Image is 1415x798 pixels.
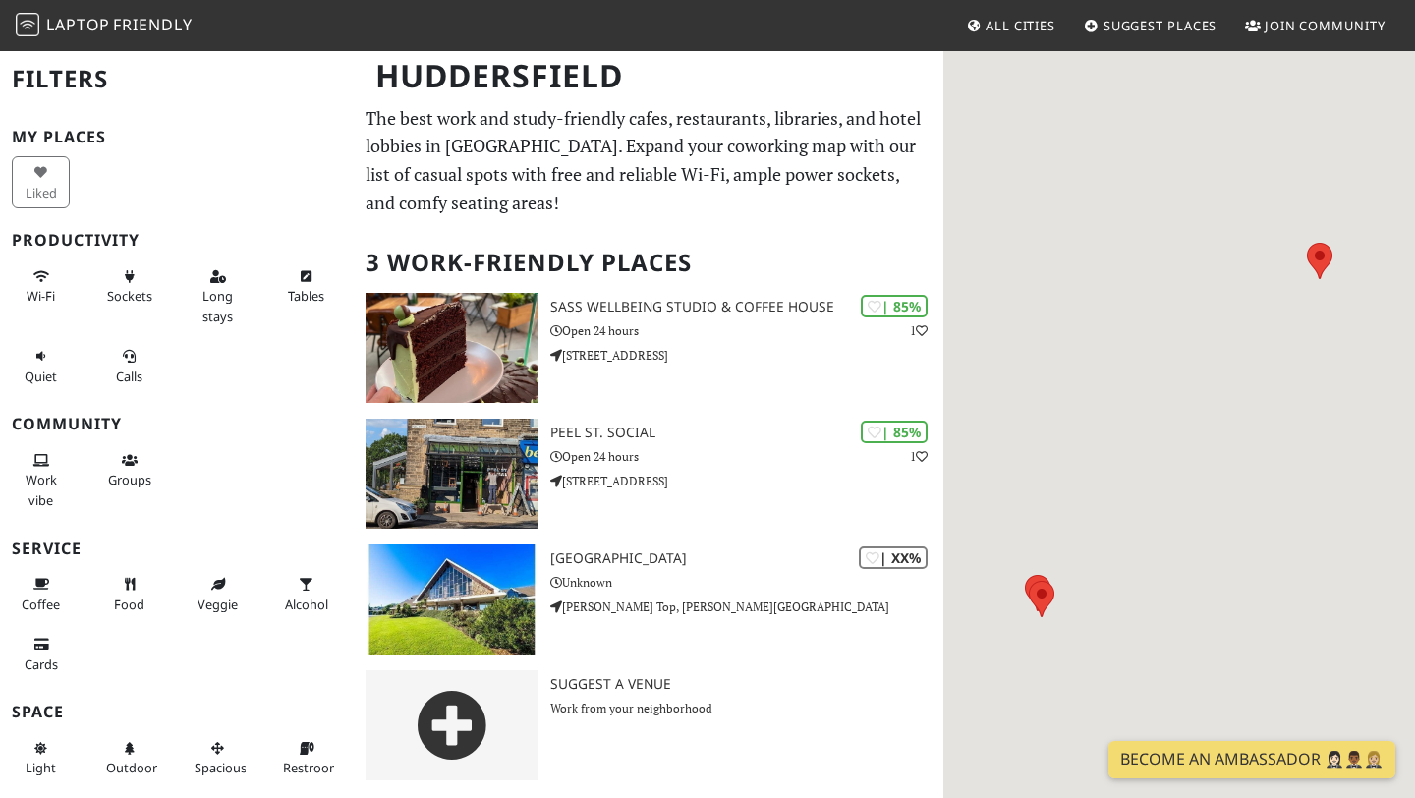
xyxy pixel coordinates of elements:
button: Quiet [12,340,70,392]
p: Work from your neighborhood [550,699,943,717]
span: Quiet [25,368,57,385]
span: Alcohol [285,596,328,613]
h3: My Places [12,128,342,146]
span: Veggie [198,596,238,613]
h3: Community [12,415,342,433]
span: Join Community [1265,17,1386,34]
p: [STREET_ADDRESS] [550,346,943,365]
span: All Cities [986,17,1055,34]
a: LaptopFriendly LaptopFriendly [16,9,193,43]
button: Light [12,732,70,784]
button: Coffee [12,568,70,620]
img: LaptopFriendly [16,13,39,36]
a: Join Community [1237,8,1393,43]
button: Alcohol [277,568,335,620]
p: Unknown [550,573,943,592]
span: Restroom [283,759,341,776]
span: Power sockets [107,287,152,305]
a: Sass Wellbeing Studio & Coffee House | 85% 1 Sass Wellbeing Studio & Coffee House Open 24 hours [... [354,293,943,403]
h1: Huddersfield [360,49,939,103]
h3: Service [12,540,342,558]
span: Friendly [113,14,192,35]
span: People working [26,471,57,508]
img: Sass Wellbeing Studio & Coffee House [366,293,538,403]
p: 1 [910,447,928,466]
div: | XX% [859,546,928,569]
span: Group tables [108,471,151,488]
p: The best work and study-friendly cafes, restaurants, libraries, and hotel lobbies in [GEOGRAPHIC_... [366,104,932,217]
button: Wi-Fi [12,260,70,313]
span: Spacious [195,759,247,776]
p: 1 [910,321,928,340]
button: Tables [277,260,335,313]
a: All Cities [958,8,1063,43]
p: Open 24 hours [550,447,943,466]
span: Suggest Places [1104,17,1217,34]
button: Work vibe [12,444,70,516]
h3: [GEOGRAPHIC_DATA] [550,550,943,567]
span: Long stays [202,287,233,324]
h3: Peel St. Social [550,425,943,441]
p: Open 24 hours [550,321,943,340]
button: Sockets [100,260,158,313]
span: Coffee [22,596,60,613]
div: | 85% [861,295,928,317]
button: Veggie [189,568,247,620]
img: Peel St. Social [366,419,538,529]
a: Cedar Court Huddersfield Hotel | XX% [GEOGRAPHIC_DATA] Unknown [PERSON_NAME] Top, [PERSON_NAME][G... [354,544,943,655]
span: Food [114,596,144,613]
span: Credit cards [25,655,58,673]
a: Suggest Places [1076,8,1225,43]
img: Cedar Court Huddersfield Hotel [366,544,538,655]
button: Long stays [189,260,247,332]
button: Spacious [189,732,247,784]
button: Groups [100,444,158,496]
h2: 3 Work-Friendly Places [366,233,932,293]
a: Become an Ambassador 🤵🏻‍♀️🤵🏾‍♂️🤵🏼‍♀️ [1108,741,1395,778]
button: Food [100,568,158,620]
div: | 85% [861,421,928,443]
button: Outdoor [100,732,158,784]
h2: Filters [12,49,342,109]
button: Cards [12,628,70,680]
span: Work-friendly tables [288,287,324,305]
h3: Sass Wellbeing Studio & Coffee House [550,299,943,315]
span: Stable Wi-Fi [27,287,55,305]
a: Peel St. Social | 85% 1 Peel St. Social Open 24 hours [STREET_ADDRESS] [354,419,943,529]
span: Natural light [26,759,56,776]
img: gray-place-d2bdb4477600e061c01bd816cc0f2ef0cfcb1ca9e3ad78868dd16fb2af073a21.png [366,670,538,780]
span: Outdoor area [106,759,157,776]
button: Restroom [277,732,335,784]
h3: Productivity [12,231,342,250]
button: Calls [100,340,158,392]
span: Video/audio calls [116,368,142,385]
p: [STREET_ADDRESS] [550,472,943,490]
h3: Space [12,703,342,721]
a: Suggest a Venue Work from your neighborhood [354,670,943,780]
span: Laptop [46,14,110,35]
p: [PERSON_NAME] Top, [PERSON_NAME][GEOGRAPHIC_DATA] [550,598,943,616]
h3: Suggest a Venue [550,676,943,693]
